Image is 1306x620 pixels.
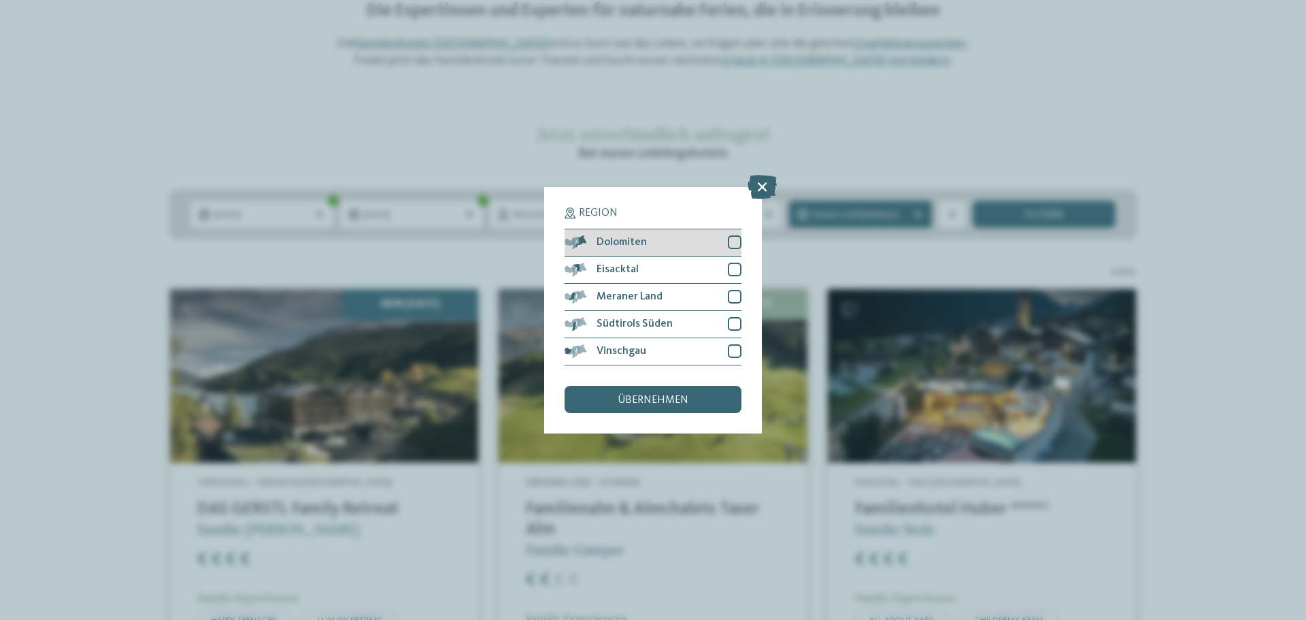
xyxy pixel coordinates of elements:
span: Südtirols Süden [597,319,673,329]
span: Region [579,208,618,218]
span: übernehmen [618,395,688,406]
span: Dolomiten [597,237,647,248]
span: Meraner Land [597,291,663,302]
span: Eisacktal [597,264,639,275]
span: Vinschgau [597,346,646,357]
